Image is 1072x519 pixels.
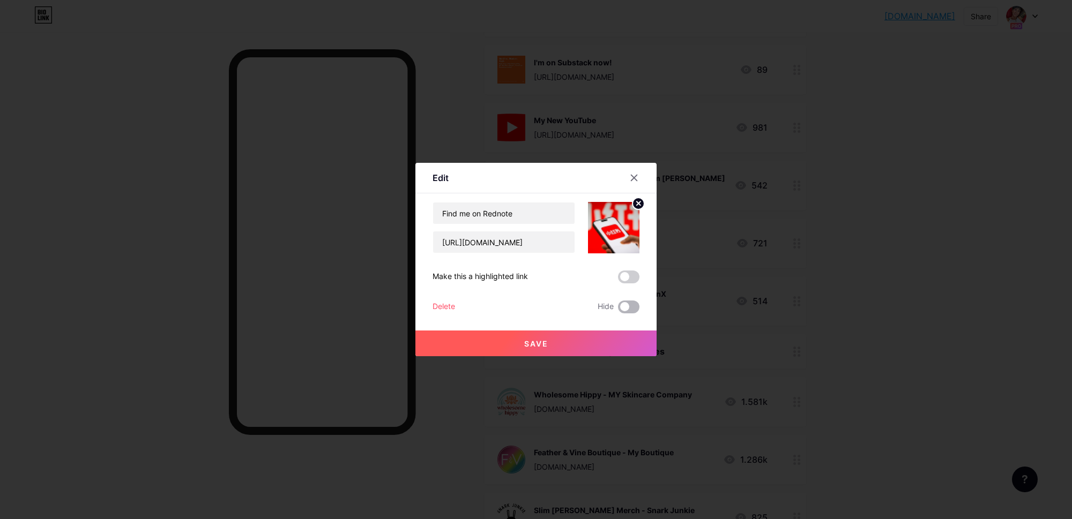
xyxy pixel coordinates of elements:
div: Edit [433,171,449,184]
input: URL [433,231,575,253]
div: Delete [433,300,455,313]
span: Save [524,339,548,348]
div: Make this a highlighted link [433,270,528,283]
button: Save [415,330,657,356]
img: link_thumbnail [588,202,639,253]
input: Title [433,202,575,224]
span: Hide [598,300,614,313]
